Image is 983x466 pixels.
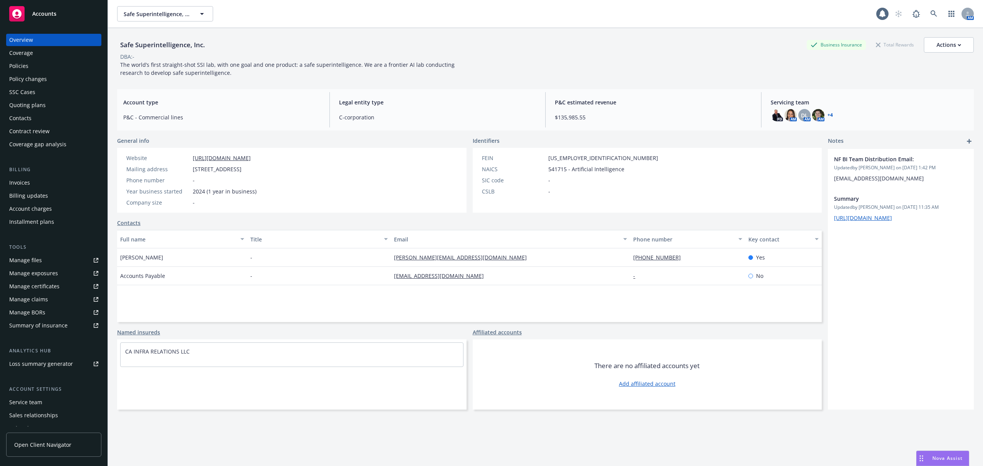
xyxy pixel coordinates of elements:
[6,112,101,124] a: Contacts
[932,455,963,461] span: Nova Assist
[633,272,641,279] a: -
[633,235,733,243] div: Phone number
[6,347,101,355] div: Analytics hub
[250,253,252,261] span: -
[594,361,700,370] span: There are no affiliated accounts yet
[6,409,101,421] a: Sales relationships
[482,165,545,173] div: NAICS
[6,203,101,215] a: Account charges
[807,40,866,50] div: Business Insurance
[555,98,752,106] span: P&C estimated revenue
[193,165,242,173] span: [STREET_ADDRESS]
[6,267,101,279] a: Manage exposures
[9,280,60,292] div: Manage certificates
[117,219,141,227] a: Contacts
[771,98,968,106] span: Servicing team
[124,10,190,18] span: Safe Superintelligence, Inc.
[339,113,536,121] span: C-corporation
[926,6,942,21] a: Search
[924,37,974,53] button: Actions
[473,137,500,145] span: Identifiers
[633,254,687,261] a: [PHONE_NUMBER]
[125,348,190,355] a: CA INFRA RELATIONS LLC
[6,243,101,251] div: Tools
[126,198,190,207] div: Company size
[9,306,45,319] div: Manage BORs
[891,6,906,21] a: Start snowing
[965,137,974,146] a: add
[9,177,30,189] div: Invoices
[482,154,545,162] div: FEIN
[801,111,808,119] span: DL
[394,235,619,243] div: Email
[944,6,959,21] a: Switch app
[126,187,190,195] div: Year business started
[394,272,490,279] a: [EMAIL_ADDRESS][DOMAIN_NAME]
[6,396,101,408] a: Service team
[756,272,763,280] span: No
[834,214,892,221] a: [URL][DOMAIN_NAME]
[756,253,765,261] span: Yes
[6,166,101,174] div: Billing
[117,230,247,248] button: Full name
[6,34,101,46] a: Overview
[9,396,42,408] div: Service team
[834,155,948,163] span: NF BI Team Distribution Email:
[126,176,190,184] div: Phone number
[250,272,252,280] span: -
[6,125,101,137] a: Contract review
[834,204,968,211] span: Updated by [PERSON_NAME] on [DATE] 11:35 AM
[937,38,961,52] div: Actions
[126,154,190,162] div: Website
[9,73,47,85] div: Policy changes
[9,190,48,202] div: Billing updates
[630,230,745,248] button: Phone number
[812,109,824,121] img: photo
[9,293,48,306] div: Manage claims
[872,40,918,50] div: Total Rewards
[9,422,53,435] div: Related accounts
[6,190,101,202] a: Billing updates
[619,380,675,388] a: Add affiliated account
[9,358,73,370] div: Loss summary generator
[120,235,236,243] div: Full name
[748,235,810,243] div: Key contact
[9,47,33,59] div: Coverage
[548,165,624,173] span: 541715 - Artificial Intelligence
[123,98,320,106] span: Account type
[917,451,926,466] div: Drag to move
[193,198,195,207] span: -
[9,216,54,228] div: Installment plans
[827,113,833,117] a: +4
[6,73,101,85] a: Policy changes
[828,188,974,228] div: SummaryUpdatedby [PERSON_NAME] on [DATE] 11:35 AM[URL][DOMAIN_NAME]
[548,176,550,184] span: -
[828,149,974,188] div: NF BI Team Distribution Email:Updatedby [PERSON_NAME] on [DATE] 1:42 PM[EMAIL_ADDRESS][DOMAIN_NAME]
[6,358,101,370] a: Loss summary generator
[6,86,101,98] a: SSC Cases
[916,451,969,466] button: Nova Assist
[250,235,379,243] div: Title
[120,61,456,76] span: The world’s first straight-shot SSI lab, with one goal and one product: a safe superintelligence....
[909,6,924,21] a: Report a Bug
[784,109,797,121] img: photo
[120,53,134,61] div: DBA: -
[6,385,101,393] div: Account settings
[120,272,165,280] span: Accounts Payable
[126,165,190,173] div: Mailing address
[117,40,208,50] div: Safe Superintelligence, Inc.
[555,113,752,121] span: $135,985.55
[9,319,68,332] div: Summary of insurance
[828,137,844,146] span: Notes
[9,99,46,111] div: Quoting plans
[339,98,536,106] span: Legal entity type
[473,328,522,336] a: Affiliated accounts
[6,293,101,306] a: Manage claims
[6,319,101,332] a: Summary of insurance
[394,254,533,261] a: [PERSON_NAME][EMAIL_ADDRESS][DOMAIN_NAME]
[9,138,66,150] div: Coverage gap analysis
[247,230,391,248] button: Title
[6,306,101,319] a: Manage BORs
[120,253,163,261] span: [PERSON_NAME]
